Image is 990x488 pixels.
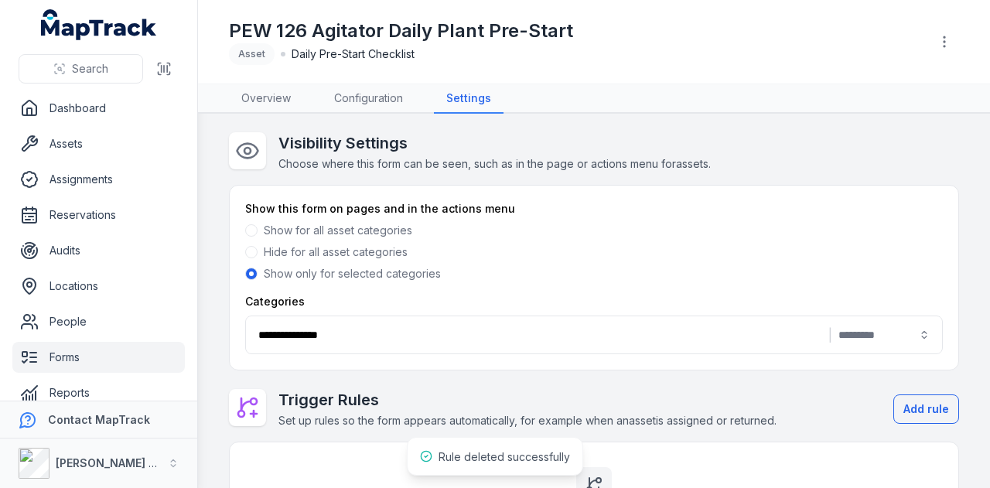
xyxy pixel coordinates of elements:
a: Configuration [322,84,415,114]
a: Locations [12,271,185,302]
button: Add rule [893,394,959,424]
a: Forms [12,342,185,373]
label: Hide for all asset categories [264,244,408,260]
span: Daily Pre-Start Checklist [292,46,415,62]
button: | [245,316,943,354]
a: Reservations [12,200,185,230]
label: Categories [245,294,305,309]
label: Show for all asset categories [264,223,412,238]
a: Dashboard [12,93,185,124]
a: Reports [12,377,185,408]
div: Asset [229,43,275,65]
button: Search [19,54,143,84]
span: Set up rules so the form appears automatically, for example when an asset is assigned or returned. [278,414,777,427]
a: Overview [229,84,303,114]
label: Show only for selected categories [264,266,441,282]
span: Rule deleted successfully [439,450,570,463]
label: Show this form on pages and in the actions menu [245,201,515,217]
a: Assignments [12,164,185,195]
h1: PEW 126 Agitator Daily Plant Pre-Start [229,19,573,43]
a: Audits [12,235,185,266]
h2: Trigger Rules [278,389,777,411]
a: People [12,306,185,337]
span: Search [72,61,108,77]
a: Settings [434,84,504,114]
strong: [PERSON_NAME] Group [56,456,183,469]
a: MapTrack [41,9,157,40]
strong: Contact MapTrack [48,413,150,426]
a: Assets [12,128,185,159]
h2: Visibility Settings [278,132,711,154]
span: Choose where this form can be seen, such as in the page or actions menu for assets . [278,157,711,170]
